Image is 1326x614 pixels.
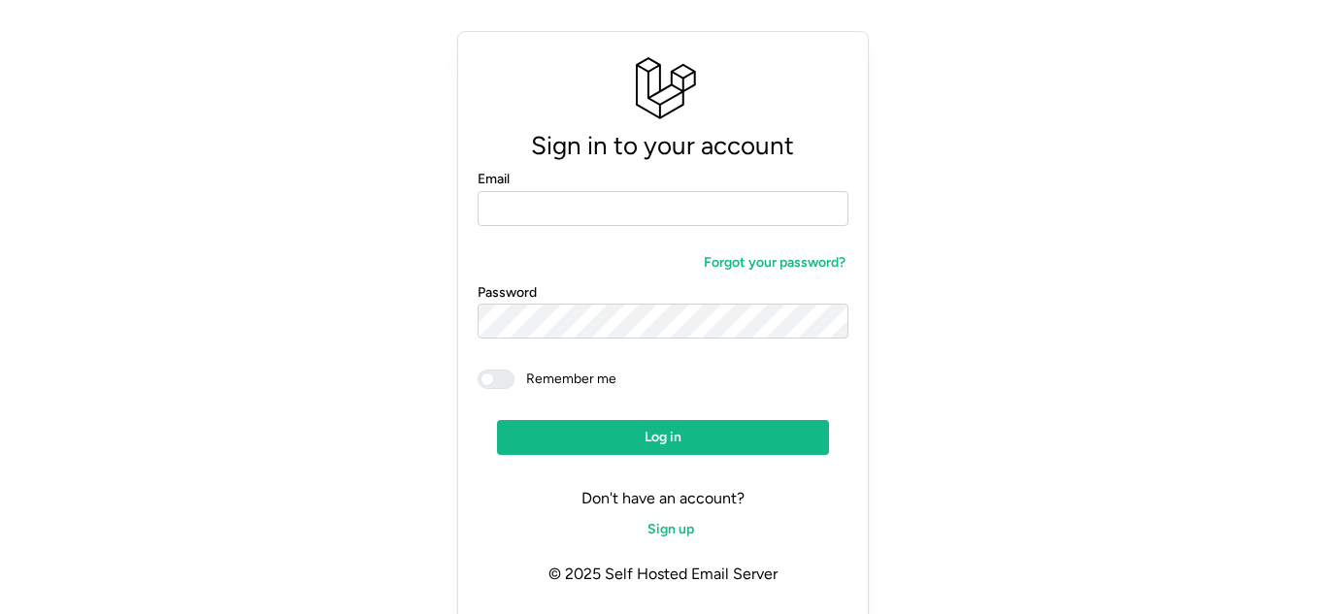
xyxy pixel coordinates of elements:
button: Log in [497,420,828,455]
a: Sign up [629,512,697,547]
span: Forgot your password? [704,246,845,279]
span: Sign up [647,513,694,546]
a: Forgot your password? [685,245,848,280]
p: © 2025 Self Hosted Email Server [478,547,847,602]
label: Password [478,282,537,304]
span: Log in [645,421,681,454]
p: Don't have an account? [478,486,847,511]
label: Email [478,169,510,190]
span: Remember me [514,370,616,389]
p: Sign in to your account [478,125,847,167]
